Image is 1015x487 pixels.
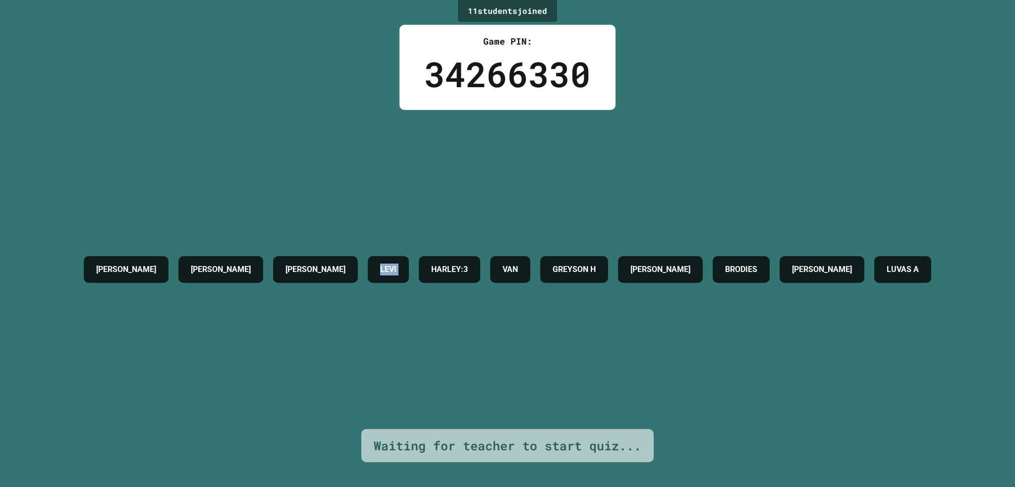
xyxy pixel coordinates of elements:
h4: [PERSON_NAME] [285,264,345,275]
h4: [PERSON_NAME] [96,264,156,275]
div: Game PIN: [424,35,591,48]
h4: LEVI [380,264,396,275]
h4: LUVAS A [887,264,919,275]
div: 34266330 [424,48,591,100]
h4: BRODIES [725,264,757,275]
div: Waiting for teacher to start quiz... [374,436,641,455]
h4: GREYSON H [553,264,596,275]
h4: VAN [503,264,518,275]
h4: [PERSON_NAME] [792,264,852,275]
h4: [PERSON_NAME] [191,264,251,275]
h4: HARLEY:3 [431,264,468,275]
h4: [PERSON_NAME] [630,264,690,275]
